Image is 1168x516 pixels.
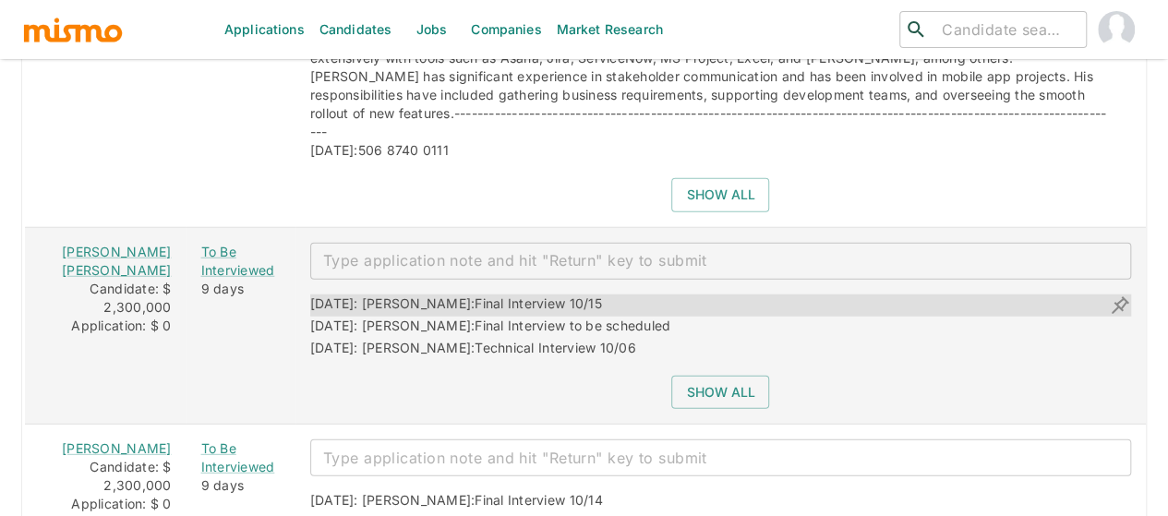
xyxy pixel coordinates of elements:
span: Final Interview 10/15 [475,295,601,311]
div: 9 days [200,476,280,495]
a: To Be Interviewed [200,243,280,280]
span: Technical Interview 10/06 [475,340,635,355]
img: logo [22,16,124,43]
div: [DATE]: [310,141,449,163]
a: To Be Interviewed [200,439,280,476]
div: Candidate: $ 2,300,000 [40,458,171,495]
button: Show all [671,376,769,410]
a: [PERSON_NAME] [62,440,171,456]
span: Final Interview 10/14 [475,492,602,508]
div: 9 days [200,280,280,298]
div: [DATE]: [PERSON_NAME]: [310,339,636,361]
img: Maia Reyes [1098,11,1135,48]
span: Final Interview to be scheduled [475,318,670,333]
div: Application: $ 0 [40,317,171,335]
div: [DATE]: [PERSON_NAME]: [310,294,602,317]
div: Candidate: $ 2,300,000 [40,280,171,317]
div: [DATE]: [PERSON_NAME]: [310,317,670,339]
a: [PERSON_NAME] [PERSON_NAME] [62,244,171,278]
input: Candidate search [934,17,1078,42]
button: Show all [671,178,769,212]
div: Application: $ 0 [40,495,171,513]
span: 506 8740 0111 [358,142,449,158]
div: [DATE]: [PERSON_NAME]: [310,491,603,513]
